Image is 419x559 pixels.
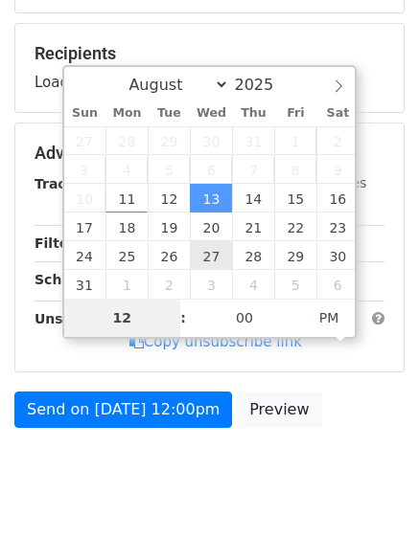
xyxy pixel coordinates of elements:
input: Hour [64,299,181,337]
span: September 5, 2025 [274,270,316,299]
div: Loading... [35,43,384,93]
span: Wed [190,107,232,120]
span: September 4, 2025 [232,270,274,299]
span: August 26, 2025 [148,241,190,270]
span: August 8, 2025 [274,155,316,184]
span: August 23, 2025 [316,212,359,241]
span: August 31, 2025 [64,270,106,299]
span: August 29, 2025 [274,241,316,270]
span: July 30, 2025 [190,126,232,155]
span: August 1, 2025 [274,126,316,155]
span: July 31, 2025 [232,126,274,155]
span: August 20, 2025 [190,212,232,241]
span: September 2, 2025 [148,270,190,299]
span: August 22, 2025 [274,212,316,241]
span: August 16, 2025 [316,184,359,212]
h5: Advanced [35,143,384,164]
strong: Tracking [35,176,99,191]
span: August 9, 2025 [316,155,359,184]
span: July 29, 2025 [148,126,190,155]
span: August 4, 2025 [105,155,148,184]
span: August 18, 2025 [105,212,148,241]
span: August 30, 2025 [316,241,359,270]
h5: Recipients [35,43,384,64]
span: August 17, 2025 [64,212,106,241]
input: Minute [186,299,303,337]
span: Sat [316,107,359,120]
span: August 10, 2025 [64,184,106,212]
span: Mon [105,107,148,120]
span: August 27, 2025 [190,241,232,270]
span: Click to toggle [303,299,356,337]
strong: Schedule [35,272,104,287]
span: August 12, 2025 [148,184,190,212]
span: August 24, 2025 [64,241,106,270]
input: Year [229,76,298,94]
span: August 2, 2025 [316,126,359,155]
span: July 28, 2025 [105,126,148,155]
a: Send on [DATE] 12:00pm [14,391,232,428]
span: : [180,299,186,337]
span: Thu [232,107,274,120]
span: August 14, 2025 [232,184,274,212]
span: August 7, 2025 [232,155,274,184]
span: Fri [274,107,316,120]
span: Tue [148,107,190,120]
iframe: Chat Widget [323,467,419,559]
span: August 5, 2025 [148,155,190,184]
span: August 15, 2025 [274,184,316,212]
span: September 6, 2025 [316,270,359,299]
span: August 6, 2025 [190,155,232,184]
span: August 28, 2025 [232,241,274,270]
span: August 19, 2025 [148,212,190,241]
strong: Unsubscribe [35,311,128,326]
span: September 3, 2025 [190,270,232,299]
span: August 13, 2025 [190,184,232,212]
a: Preview [237,391,321,428]
span: August 21, 2025 [232,212,274,241]
a: Copy unsubscribe link [129,333,302,350]
span: August 11, 2025 [105,184,148,212]
strong: Filters [35,235,83,251]
span: August 25, 2025 [105,241,148,270]
span: September 1, 2025 [105,270,148,299]
span: July 27, 2025 [64,126,106,155]
span: Sun [64,107,106,120]
span: August 3, 2025 [64,155,106,184]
